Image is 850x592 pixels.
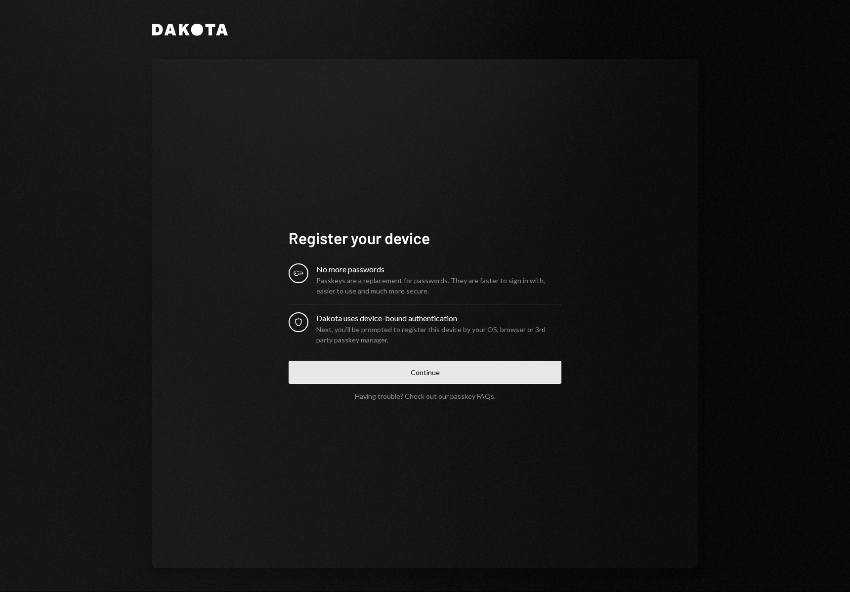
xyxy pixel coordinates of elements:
div: Passkeys are a replacement for passwords. They are faster to sign in with, easier to use and much... [316,275,561,296]
h1: Register your device [289,228,561,248]
div: Dakota uses device-bound authentication [316,312,561,324]
div: Having trouble? Check out our . [355,392,496,400]
a: passkey FAQs [450,392,494,401]
button: Continue [289,361,561,384]
div: No more passwords [316,263,561,275]
div: Next, you’ll be prompted to register this device by your OS, browser or 3rd party passkey manager. [316,324,561,345]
